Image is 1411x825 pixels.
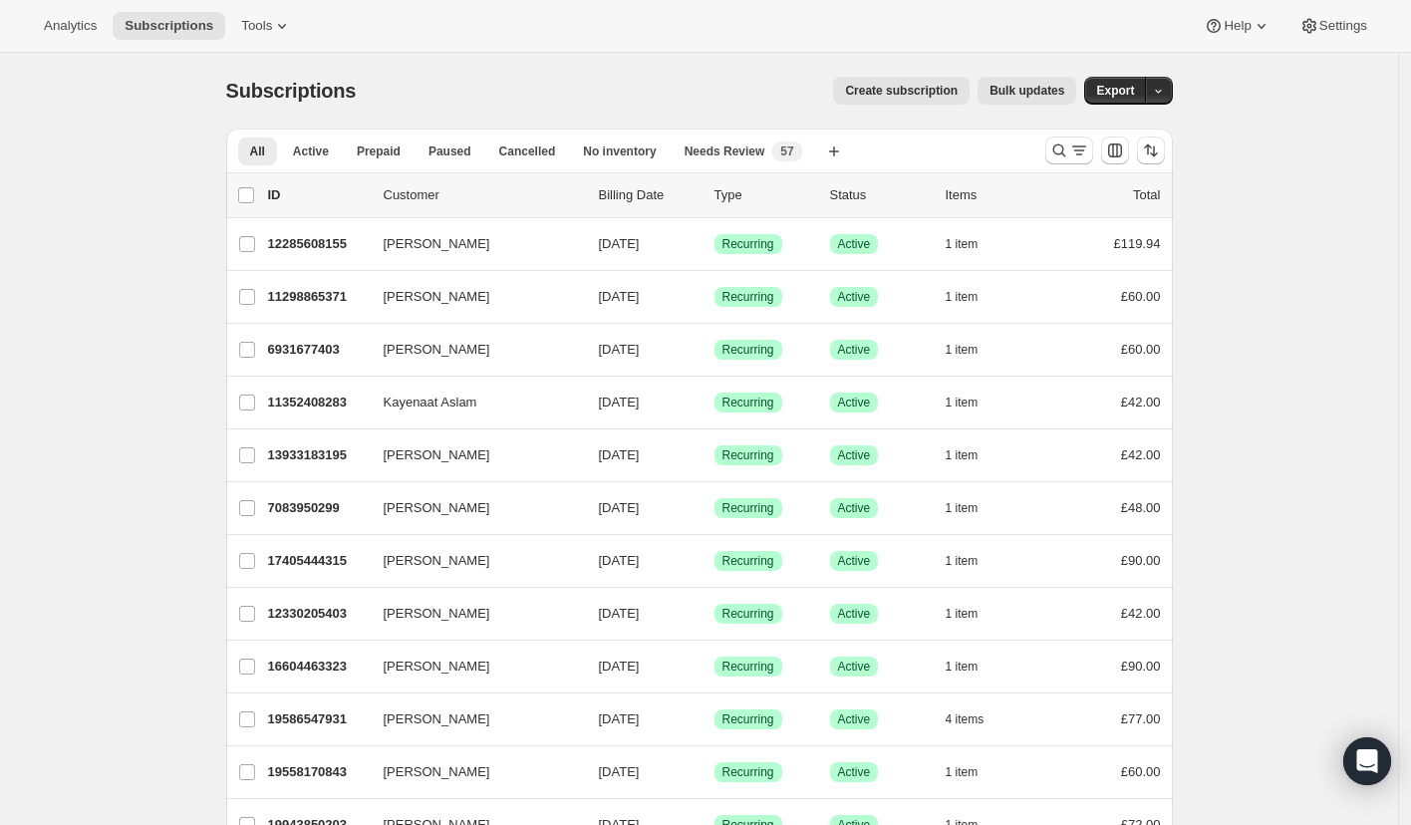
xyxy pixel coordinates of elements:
[978,77,1076,105] button: Bulk updates
[838,500,871,516] span: Active
[384,551,490,571] span: [PERSON_NAME]
[226,80,357,102] span: Subscriptions
[384,185,583,205] p: Customer
[428,143,471,159] span: Paused
[268,185,368,205] p: ID
[1121,553,1161,568] span: £90.00
[722,289,774,305] span: Recurring
[989,83,1064,99] span: Bulk updates
[1121,342,1161,357] span: £60.00
[384,498,490,518] span: [PERSON_NAME]
[372,756,571,788] button: [PERSON_NAME]
[714,185,814,205] div: Type
[268,653,1161,681] div: 16604463323[PERSON_NAME][DATE]SuccessRecurringSuccessActive1 item£90.00
[1084,77,1146,105] button: Export
[946,606,979,622] span: 1 item
[599,185,699,205] p: Billing Date
[833,77,970,105] button: Create subscription
[946,185,1045,205] div: Items
[268,185,1161,205] div: IDCustomerBilling DateTypeStatusItemsTotal
[946,553,979,569] span: 1 item
[1224,18,1251,34] span: Help
[599,342,640,357] span: [DATE]
[722,236,774,252] span: Recurring
[838,395,871,411] span: Active
[268,547,1161,575] div: 17405444315[PERSON_NAME][DATE]SuccessRecurringSuccessActive1 item£90.00
[268,762,368,782] p: 19558170843
[372,281,571,313] button: [PERSON_NAME]
[384,709,490,729] span: [PERSON_NAME]
[268,600,1161,628] div: 12330205403[PERSON_NAME][DATE]SuccessRecurringSuccessActive1 item£42.00
[722,659,774,675] span: Recurring
[1121,395,1161,410] span: £42.00
[599,395,640,410] span: [DATE]
[499,143,556,159] span: Cancelled
[722,764,774,780] span: Recurring
[1096,83,1134,99] span: Export
[1121,289,1161,304] span: £60.00
[44,18,97,34] span: Analytics
[1319,18,1367,34] span: Settings
[599,606,640,621] span: [DATE]
[946,342,979,358] span: 1 item
[946,389,1000,416] button: 1 item
[1114,236,1161,251] span: £119.94
[268,393,368,412] p: 11352408283
[113,12,225,40] button: Subscriptions
[372,545,571,577] button: [PERSON_NAME]
[946,447,979,463] span: 1 item
[838,764,871,780] span: Active
[845,83,958,99] span: Create subscription
[1137,137,1165,164] button: Sort the results
[838,289,871,305] span: Active
[268,551,368,571] p: 17405444315
[946,711,985,727] span: 4 items
[946,705,1006,733] button: 4 items
[32,12,109,40] button: Analytics
[1192,12,1282,40] button: Help
[722,447,774,463] span: Recurring
[722,606,774,622] span: Recurring
[268,230,1161,258] div: 12285608155[PERSON_NAME][DATE]SuccessRecurringSuccessActive1 item£119.94
[1287,12,1379,40] button: Settings
[946,600,1000,628] button: 1 item
[268,441,1161,469] div: 13933183195[PERSON_NAME][DATE]SuccessRecurringSuccessActive1 item£42.00
[599,500,640,515] span: [DATE]
[293,143,329,159] span: Active
[372,492,571,524] button: [PERSON_NAME]
[946,494,1000,522] button: 1 item
[241,18,272,34] span: Tools
[946,659,979,675] span: 1 item
[722,395,774,411] span: Recurring
[384,604,490,624] span: [PERSON_NAME]
[838,659,871,675] span: Active
[1121,606,1161,621] span: £42.00
[946,289,979,305] span: 1 item
[268,709,368,729] p: 19586547931
[268,494,1161,522] div: 7083950299[PERSON_NAME][DATE]SuccessRecurringSuccessActive1 item£48.00
[599,553,640,568] span: [DATE]
[384,657,490,677] span: [PERSON_NAME]
[1121,764,1161,779] span: £60.00
[599,659,640,674] span: [DATE]
[838,553,871,569] span: Active
[1343,737,1391,785] div: Open Intercom Messenger
[599,447,640,462] span: [DATE]
[722,342,774,358] span: Recurring
[583,143,656,159] span: No inventory
[946,336,1000,364] button: 1 item
[946,441,1000,469] button: 1 item
[372,703,571,735] button: [PERSON_NAME]
[268,283,1161,311] div: 11298865371[PERSON_NAME][DATE]SuccessRecurringSuccessActive1 item£60.00
[384,445,490,465] span: [PERSON_NAME]
[357,143,401,159] span: Prepaid
[946,500,979,516] span: 1 item
[838,447,871,463] span: Active
[838,342,871,358] span: Active
[125,18,213,34] span: Subscriptions
[372,387,571,418] button: Kayenaat Aslam
[229,12,304,40] button: Tools
[1121,447,1161,462] span: £42.00
[946,230,1000,258] button: 1 item
[599,764,640,779] span: [DATE]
